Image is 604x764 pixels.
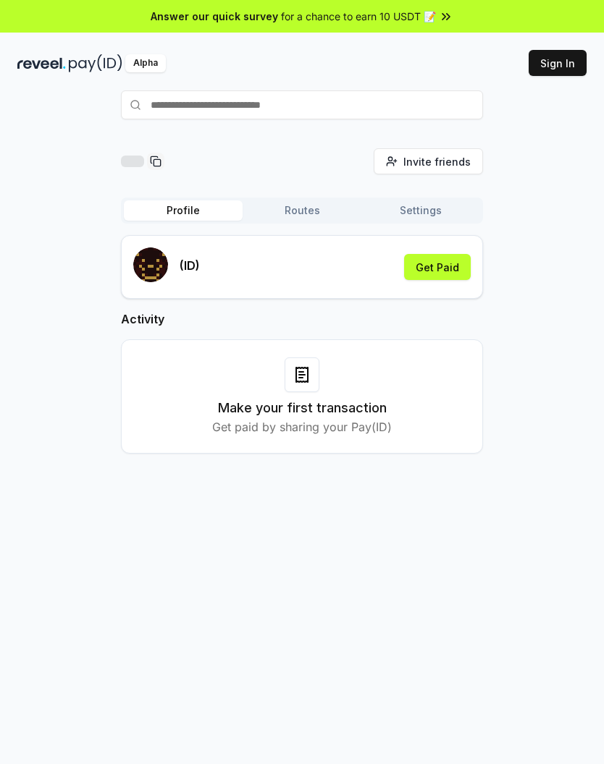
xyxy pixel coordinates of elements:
[124,200,243,221] button: Profile
[243,200,361,221] button: Routes
[69,54,122,72] img: pay_id
[121,310,483,328] h2: Activity
[125,54,166,72] div: Alpha
[212,418,392,436] p: Get paid by sharing your Pay(ID)
[374,148,483,174] button: Invite friends
[281,9,436,24] span: for a chance to earn 10 USDT 📝
[404,254,471,280] button: Get Paid
[361,200,480,221] button: Settings
[151,9,278,24] span: Answer our quick survey
[529,50,587,76] button: Sign In
[17,54,66,72] img: reveel_dark
[218,398,387,418] h3: Make your first transaction
[180,257,200,274] p: (ID)
[403,154,471,169] span: Invite friends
